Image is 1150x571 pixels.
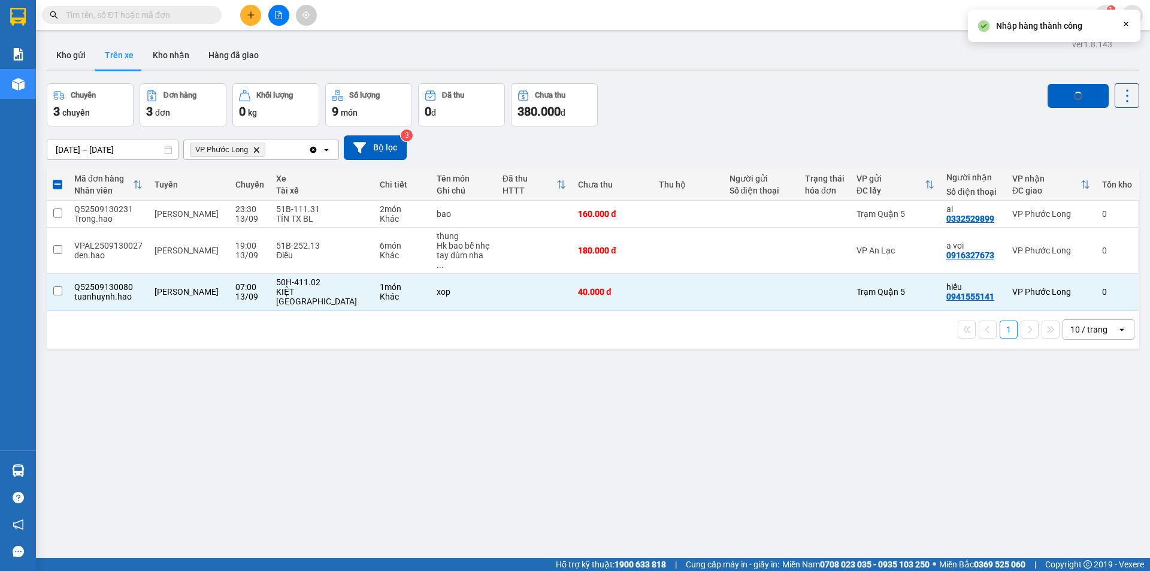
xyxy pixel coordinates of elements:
div: thung [437,231,490,241]
div: 6 món [380,241,425,250]
button: 1 [1000,321,1018,339]
div: KIỆT [GEOGRAPHIC_DATA] [276,287,368,306]
div: VPAL2509130027 [74,241,143,250]
span: aim [302,11,310,19]
button: Trên xe [95,41,143,70]
span: Miền Nam [782,558,930,571]
span: [PERSON_NAME] [155,246,219,255]
div: Q52509130231 [74,204,143,214]
div: Nhân viên [74,186,133,195]
span: kg [248,108,257,117]
div: Hk bao bể nhẹ tay dùm nha ae mình ơi [437,241,490,270]
div: Chưa thu [535,91,565,99]
span: 9 [332,104,338,119]
button: Số lượng9món [325,83,412,126]
div: 2 món [380,204,425,214]
div: a voi [946,241,1000,250]
div: 10 / trang [1070,324,1107,336]
th: Toggle SortBy [851,169,940,201]
div: 0916327673 [946,250,994,260]
strong: 0708 023 035 - 0935 103 250 [820,560,930,569]
div: 51B-111.31 [276,204,368,214]
div: Mã đơn hàng [74,174,133,183]
div: Chuyến [235,180,264,189]
button: Chưa thu380.000đ [511,83,598,126]
img: warehouse-icon [12,464,25,477]
div: Tuyến [155,180,223,189]
span: Miền Bắc [939,558,1025,571]
span: chuyến [62,108,90,117]
svg: Clear all [308,145,318,155]
div: 13/09 [235,214,264,223]
div: 51B-252.13 [276,241,368,250]
div: 40.000 đ [578,287,647,297]
div: 19:00 [235,241,264,250]
div: Đã thu [503,174,556,183]
span: Hỗ trợ kỹ thuật: [556,558,666,571]
sup: 1 [1107,5,1115,14]
div: bao [437,209,490,219]
span: notification [13,519,24,530]
span: ⚪️ [933,562,936,567]
div: VP gửi [857,174,925,183]
div: VP nhận [1012,174,1081,183]
svg: open [1117,325,1127,334]
div: Người nhận [946,173,1000,182]
div: Số điện thoại [730,186,793,195]
button: caret-down [1122,5,1143,26]
div: Chưa thu [578,180,647,189]
div: Đã thu [442,91,464,99]
div: den.hao [74,250,143,260]
button: plus [240,5,261,26]
th: Toggle SortBy [68,169,149,201]
svg: open [322,145,331,155]
div: ĐC giao [1012,186,1081,195]
div: VP Phước Long [1012,287,1090,297]
div: Khác [380,214,425,223]
div: Tài xế [276,186,368,195]
div: HTTT [503,186,556,195]
div: Khối lượng [256,91,293,99]
div: 160.000 đ [578,209,647,219]
div: Tồn kho [1102,180,1132,189]
span: VP Phước Long, close by backspace [190,143,265,157]
div: Số điện thoại [946,187,1000,197]
div: 0 [1102,246,1132,255]
div: Khác [380,250,425,260]
div: Q52509130080 [74,282,143,292]
span: [PERSON_NAME] [155,287,219,297]
div: Số lượng [349,91,380,99]
div: Thu hộ [659,180,718,189]
strong: 0369 525 060 [974,560,1025,569]
div: hóa đơn [805,186,845,195]
div: 0941555141 [946,292,994,301]
div: Ghi chú [437,186,490,195]
button: Khối lượng0kg [232,83,319,126]
div: Điều [276,250,368,260]
strong: 1900 633 818 [615,560,666,569]
div: Chi tiết [380,180,425,189]
span: [PERSON_NAME] [155,209,219,219]
div: Trạng thái [805,174,845,183]
button: Kho nhận [143,41,199,70]
span: question-circle [13,492,24,503]
div: ai [946,204,1000,214]
span: copyright [1084,560,1092,569]
span: 1 [1109,5,1113,14]
span: món [341,108,358,117]
span: 3 [146,104,153,119]
div: Trạm Quận 5 [857,209,934,219]
button: Bộ lọc [344,135,407,160]
button: Đã thu0đ [418,83,505,126]
input: Select a date range. [47,140,178,159]
th: Toggle SortBy [1006,169,1096,201]
button: Chuyến3chuyến [47,83,134,126]
div: 13/09 [235,250,264,260]
sup: 3 [401,129,413,141]
div: 0 [1102,287,1132,297]
div: tuanhuynh.hao [74,292,143,301]
span: | [675,558,677,571]
span: | [1034,558,1036,571]
button: Hàng đã giao [199,41,268,70]
div: 0 [1102,209,1132,219]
